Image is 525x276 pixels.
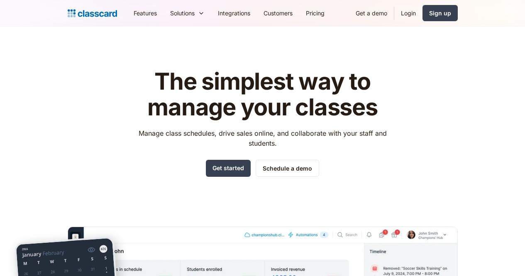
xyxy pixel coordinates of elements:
a: home [68,7,117,19]
a: Features [127,4,164,22]
a: Integrations [211,4,257,22]
a: Schedule a demo [256,160,319,177]
a: Customers [257,4,299,22]
a: Get a demo [349,4,394,22]
a: Sign up [422,5,458,21]
div: Solutions [170,9,195,17]
a: Login [394,4,422,22]
a: Pricing [299,4,331,22]
a: Get started [206,160,251,177]
h1: The simplest way to manage your classes [131,69,394,120]
p: Manage class schedules, drive sales online, and collaborate with your staff and students. [131,128,394,148]
div: Solutions [164,4,211,22]
div: Sign up [429,9,451,17]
